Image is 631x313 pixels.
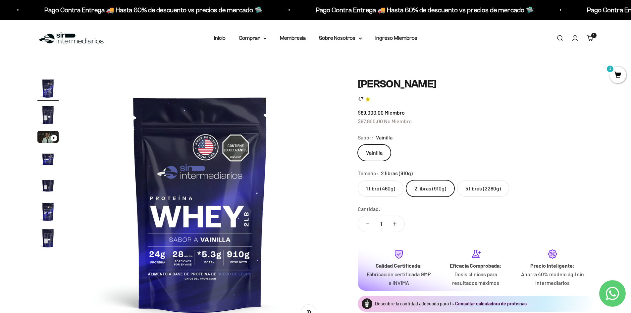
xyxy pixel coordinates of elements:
span: Vainilla [376,133,393,142]
img: Proteína Whey - Vainilla [37,148,59,169]
p: Ahorra 40% modelo ágil sin intermediarios [519,270,586,287]
button: Ir al artículo 3 [37,131,59,145]
button: Ir al artículo 7 [37,228,59,251]
button: Ir al artículo 2 [37,104,59,128]
button: Reducir cantidad [358,216,377,232]
span: Descubre la cantidad adecuada para ti. [375,301,454,306]
button: Ir al artículo 4 [37,148,59,171]
img: Proteína Whey - Vainilla [37,201,59,222]
strong: Precio Inteligente: [530,262,575,269]
button: Ir al artículo 5 [37,175,59,198]
summary: Sobre Nosotros [319,34,362,42]
button: Ir al artículo 1 [37,78,59,101]
mark: 1 [606,65,614,73]
strong: Eficacia Comprobada: [450,262,501,269]
img: Proteína Whey - Vainilla [37,78,59,99]
a: Membresía [280,35,306,41]
p: Pago Contra Entrega 🚚 Hasta 60% de descuento vs precios de mercado 🛸 [43,5,261,15]
span: $97.900,00 [358,118,383,124]
span: No Miembro [384,118,412,124]
summary: Comprar [239,34,267,42]
img: Proteína Whey - Vainilla [37,228,59,249]
a: Ingreso Miembros [375,35,417,41]
p: Dosis clínicas para resultados máximos [443,270,509,287]
span: 1 [593,34,594,37]
h1: [PERSON_NAME] [358,78,594,90]
legend: Sabor: [358,133,373,142]
img: Proteína Whey - Vainilla [37,104,59,126]
span: $89.000,00 [358,109,384,116]
legend: Tamaño: [358,169,378,178]
a: 4.74.7 de 5.0 estrellas [358,96,594,103]
label: Cantidad: [358,205,381,213]
span: 4.7 [358,96,363,103]
p: Fabricación certificada GMP e INVIMA [366,270,432,287]
strong: Calidad Certificada: [376,262,422,269]
a: 1 [609,72,626,79]
img: Proteína [362,298,372,309]
span: Miembro [385,109,405,116]
span: 2 libras (910g) [381,169,413,178]
img: Proteína Whey - Vainilla [37,175,59,196]
button: Aumentar cantidad [385,216,404,232]
p: Pago Contra Entrega 🚚 Hasta 60% de descuento vs precios de mercado 🛸 [314,5,532,15]
button: Ir al artículo 6 [37,201,59,224]
a: Inicio [214,35,226,41]
button: Consultar calculadora de proteínas [455,300,527,307]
